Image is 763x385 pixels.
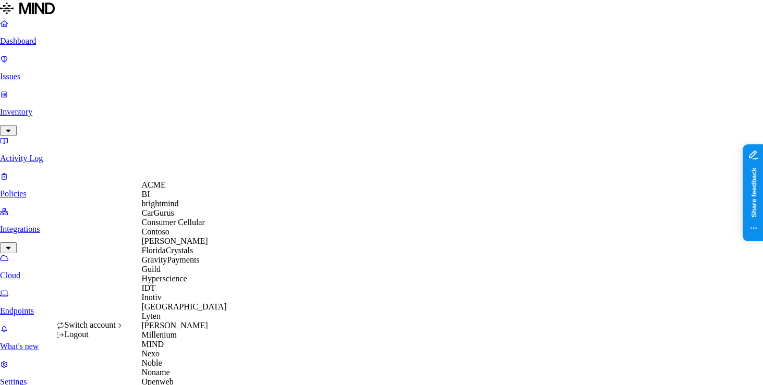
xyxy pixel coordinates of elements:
span: ACME [141,180,165,189]
span: Inotiv [141,293,161,302]
span: brightmind [141,199,178,208]
span: [PERSON_NAME] [141,237,208,245]
span: [GEOGRAPHIC_DATA] [141,302,226,311]
span: Consumer Cellular [141,218,204,227]
span: CarGurus [141,208,174,217]
span: GravityPayments [141,255,199,264]
span: Hyperscience [141,274,187,283]
span: Nexo [141,349,160,358]
span: Lyten [141,312,160,320]
span: BI [141,190,150,198]
span: [PERSON_NAME] [141,321,208,330]
div: Logout [56,330,124,339]
span: Noname [141,368,169,377]
span: MIND [141,340,164,349]
span: Contoso [141,227,169,236]
span: Noble [141,358,162,367]
span: Guild [141,265,160,274]
span: Millenium [141,330,177,339]
span: FloridaCrystals [141,246,193,255]
span: Switch account [64,320,115,329]
span: IDT [141,283,155,292]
